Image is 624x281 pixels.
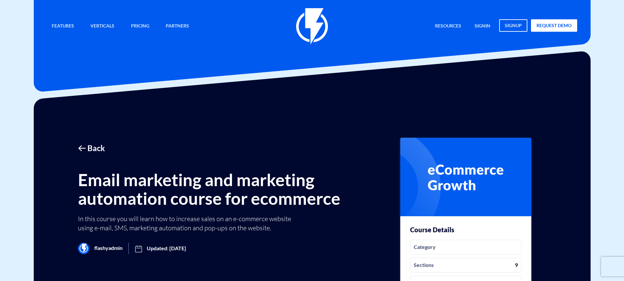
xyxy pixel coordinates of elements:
[85,19,119,33] a: Verticals
[129,239,192,258] span: Updated: [DATE]
[78,214,293,233] p: In this course you will learn how to increase sales on an e-commerce website using e-mail, SMS, m...
[470,19,495,33] a: signin
[78,243,129,254] span: flashyadmin
[430,19,466,33] a: Resources
[47,19,79,33] a: Features
[414,261,434,269] i: Sections
[515,261,518,269] i: 9
[410,226,454,233] h3: Course Details
[78,143,347,154] a: 🡠 Back
[531,19,577,32] a: request demo
[414,243,436,251] i: Category
[499,19,527,32] a: signup
[126,19,154,33] a: Pricing
[161,19,194,33] a: Partners
[78,170,347,208] h1: Email marketing and marketing automation course for ecommerce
